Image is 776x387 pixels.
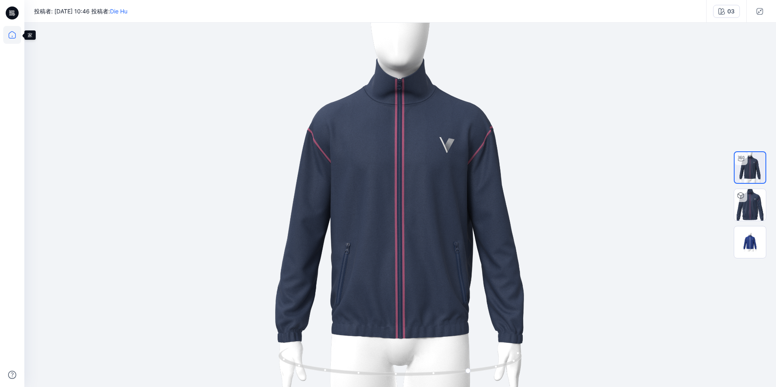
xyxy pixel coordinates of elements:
div: 03 [727,7,735,16]
button: 03 [713,5,740,18]
img: フェイスレスMターンテーブル [735,152,765,183]
a: Die Hu [110,8,127,15]
img: スクールアクティブウェア 03 [734,189,766,221]
span: 投稿者: [DATE] 10:46 投稿者: [34,7,127,15]
img: すべてのカラーウェイ [734,233,766,252]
